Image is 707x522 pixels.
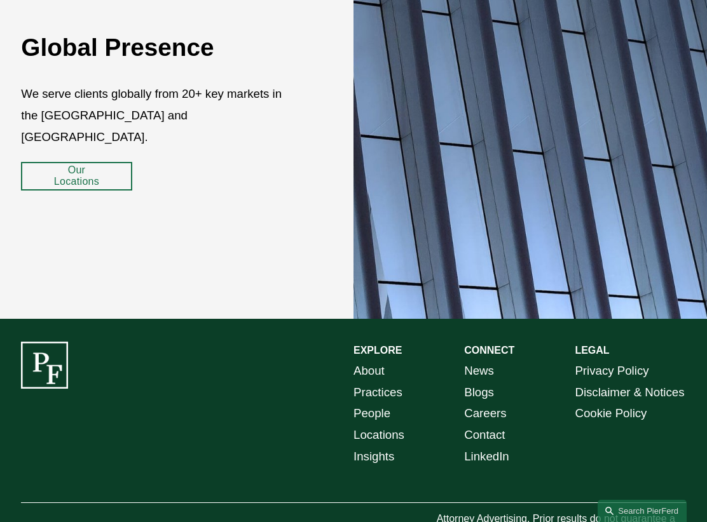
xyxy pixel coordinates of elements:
strong: CONNECT [464,345,514,356]
a: LinkedIn [464,446,509,467]
a: People [353,403,390,424]
strong: EXPLORE [353,345,402,356]
a: Contact [464,424,505,446]
a: Search this site [598,500,687,522]
p: We serve clients globally from 20+ key markets in the [GEOGRAPHIC_DATA] and [GEOGRAPHIC_DATA]. [21,83,298,147]
a: Practices [353,382,402,403]
strong: LEGAL [575,345,609,356]
a: Blogs [464,382,494,403]
a: Insights [353,446,394,467]
a: Locations [353,424,404,446]
a: Our Locations [21,162,132,191]
a: Cookie Policy [575,403,647,424]
a: Disclaimer & Notices [575,382,684,403]
a: Careers [464,403,506,424]
h2: Global Presence [21,33,298,63]
a: News [464,360,494,382]
a: Privacy Policy [575,360,649,382]
a: About [353,360,385,382]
